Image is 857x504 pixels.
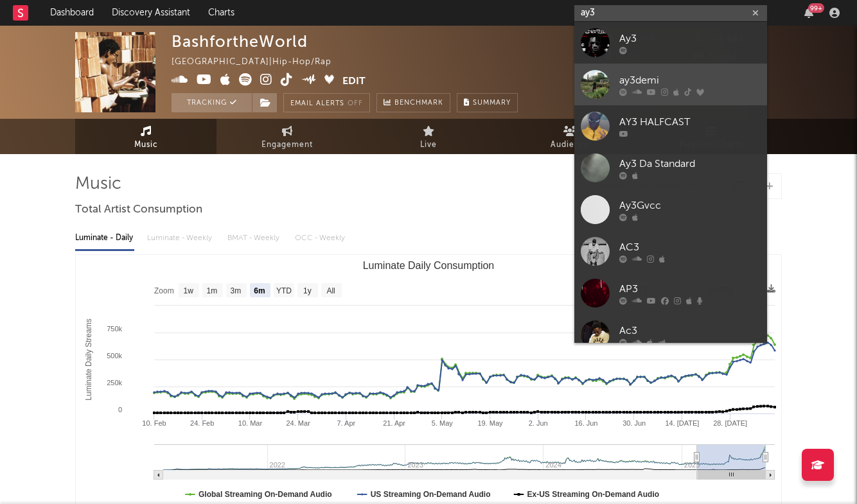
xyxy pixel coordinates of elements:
text: 10. Feb [142,419,166,427]
span: Total Artist Consumption [75,202,202,218]
text: 10. Mar [238,419,263,427]
text: 21. Apr [383,419,405,427]
text: Luminate Daily Streams [84,318,93,400]
text: 6m [254,286,265,295]
a: Ac3 [574,314,767,356]
span: Music [134,137,158,153]
text: 24. Mar [287,419,311,427]
button: Tracking [172,93,252,112]
text: 3m [231,286,242,295]
div: 99 + [808,3,824,13]
button: Edit [342,73,366,89]
div: AC3 [619,239,761,255]
div: ay3demi [619,73,761,88]
a: Ay3 [574,22,767,64]
button: Summary [457,93,518,112]
a: AP3 [574,272,767,314]
text: US Streaming On-Demand Audio [371,490,491,499]
input: Search for artists [574,5,767,21]
text: 28. [DATE] [713,419,747,427]
text: 30. Jun [623,419,646,427]
text: 0 [118,406,122,413]
a: AC3 [574,230,767,272]
a: Benchmark [376,93,450,112]
a: Engagement [216,119,358,154]
text: 1y [303,286,312,295]
div: Ay3Gvcc [619,198,761,213]
div: AP3 [619,281,761,297]
text: 5. May [432,419,454,427]
a: AY3 HALFCAST [574,105,767,147]
text: 750k [107,325,122,333]
div: Ac3 [619,323,761,338]
button: 99+ [804,8,813,18]
text: YTD [276,286,292,295]
text: Ex-US Streaming On-Demand Audio [527,490,660,499]
div: [GEOGRAPHIC_DATA] | Hip-Hop/Rap [172,55,346,70]
span: Benchmark [394,96,443,111]
text: Luminate Daily Consumption [363,260,495,271]
div: Ay3 [619,31,761,46]
span: Live [420,137,437,153]
div: Luminate - Daily [75,227,134,249]
em: Off [348,100,363,107]
div: Ay3 Da Standard [619,156,761,171]
text: Global Streaming On-Demand Audio [199,490,332,499]
a: Ay3 Da Standard [574,147,767,189]
text: 1w [184,286,194,295]
a: Audience [499,119,641,154]
text: 14. [DATE] [665,419,699,427]
text: 16. Jun [574,419,597,427]
div: AY3 HALFCAST [619,114,761,130]
text: 24. Feb [190,419,214,427]
div: BashfortheWorld [172,32,308,51]
text: 19. May [477,419,503,427]
text: 2. Jun [529,419,548,427]
text: All [326,286,335,295]
span: Summary [473,100,511,107]
text: 1m [207,286,218,295]
text: 7. Apr [337,419,355,427]
button: Email AlertsOff [283,93,370,112]
a: Music [75,119,216,154]
a: Live [358,119,499,154]
span: Audience [551,137,590,153]
text: Zoom [154,286,174,295]
a: Ay3Gvcc [574,189,767,230]
text: 500k [107,352,122,360]
a: ay3demi [574,64,767,105]
text: 250k [107,379,122,387]
span: Engagement [261,137,313,153]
